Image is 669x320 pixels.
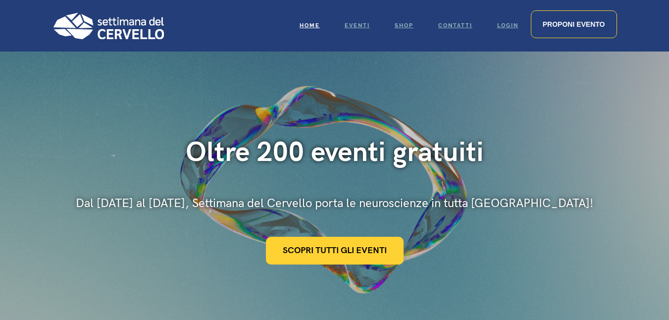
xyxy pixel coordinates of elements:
span: Home [300,22,320,29]
span: Proponi evento [543,20,605,28]
span: Login [497,22,518,29]
div: Dal [DATE] al [DATE], Settimana del Cervello porta le neuroscienze in tutta [GEOGRAPHIC_DATA]! [76,195,593,212]
span: Contatti [438,22,472,29]
div: Oltre 200 eventi gratuiti [76,136,593,170]
a: Scopri tutti gli eventi [266,237,404,265]
span: Shop [395,22,413,29]
a: Proponi evento [531,10,617,38]
img: Logo [52,12,164,39]
span: Eventi [345,22,370,29]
